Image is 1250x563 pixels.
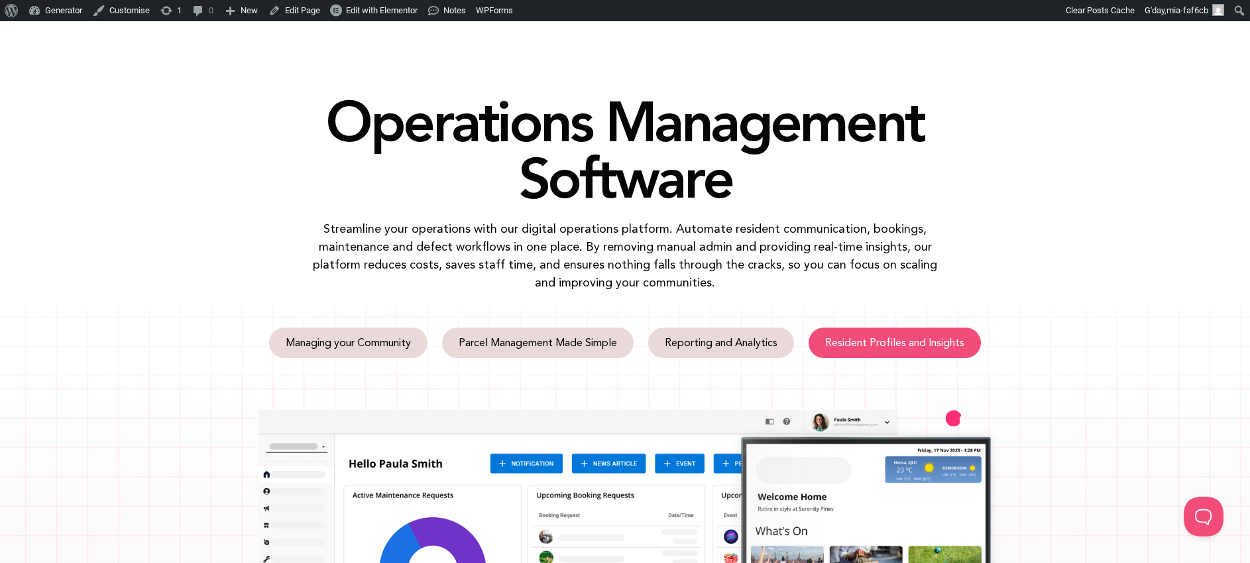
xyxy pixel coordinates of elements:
[459,338,617,348] span: Parcel Management Made Simple
[1184,497,1223,536] iframe: Toggle Customer Support
[269,328,427,358] a: Managing your Community
[1166,5,1208,15] span: mia-faf6cb
[442,328,634,358] a: Parcel Management Made Simple
[286,338,411,348] span: Managing your Community
[648,328,794,358] a: Reporting and Analytics
[304,219,946,291] p: Streamline your operations with our digital operations platform. Automate resident communication,...
[809,328,981,358] a: Resident Profiles and Insights
[247,94,1003,206] h1: Operations Management Software
[346,5,418,15] span: Edit with Elementor
[665,338,777,348] span: Reporting and Analytics
[825,338,964,348] span: Resident Profiles and Insights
